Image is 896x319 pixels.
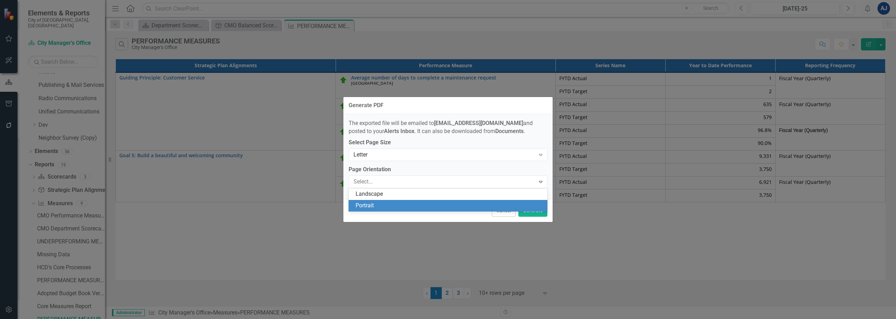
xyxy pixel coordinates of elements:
[349,102,384,109] div: Generate PDF
[353,151,535,159] div: Letter
[349,166,547,174] label: Page Orientation
[495,128,524,134] strong: Documents
[356,190,543,198] div: Landscape
[349,139,547,147] label: Select Page Size
[434,120,523,126] strong: [EMAIL_ADDRESS][DOMAIN_NAME]
[356,202,543,210] div: Portrait
[384,128,414,134] strong: Alerts Inbox
[349,120,533,134] span: The exported file will be emailed to and posted to your . It can also be downloaded from .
